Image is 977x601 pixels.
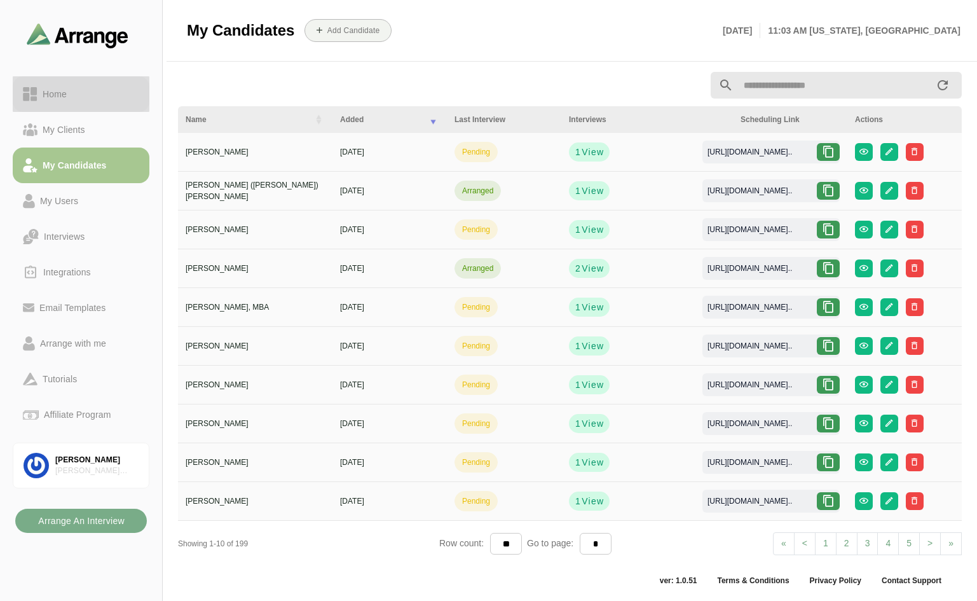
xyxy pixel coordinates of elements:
[462,340,490,352] div: pending
[760,23,960,38] p: 11:03 AM [US_STATE], [GEOGRAPHIC_DATA]
[13,397,149,432] a: Affiliate Program
[871,576,952,586] a: Contact Support
[935,78,950,93] i: appended action
[569,220,610,239] button: 1View
[575,223,581,236] strong: 1
[697,340,802,352] div: [URL][DOMAIN_NAME]..
[186,114,306,125] div: Name
[327,26,380,35] b: Add Candidate
[940,532,962,555] a: Next
[697,379,802,390] div: [URL][DOMAIN_NAME]..
[581,146,604,158] span: View
[340,379,439,390] div: [DATE]
[454,114,554,125] div: Last Interview
[697,185,802,197] div: [URL][DOMAIN_NAME]..
[186,146,325,158] div: [PERSON_NAME]
[650,576,707,586] span: ver: 1.0.51
[575,262,581,275] strong: 2
[13,361,149,397] a: Tutorials
[581,262,604,275] span: View
[462,457,490,468] div: pending
[575,146,581,158] strong: 1
[462,185,493,197] div: arranged
[13,183,149,219] a: My Users
[697,263,802,274] div: [URL][DOMAIN_NAME]..
[581,340,604,352] span: View
[34,300,111,315] div: Email Templates
[855,114,954,125] div: Actions
[439,538,490,548] span: Row count:
[707,576,799,586] a: Terms & Conditions
[522,538,580,548] span: Go to page:
[569,298,610,317] button: 1View
[569,375,610,394] button: 1View
[948,538,953,548] span: »
[13,219,149,254] a: Interviews
[462,263,493,274] div: arranged
[13,443,149,488] a: [PERSON_NAME][PERSON_NAME] Associates
[340,340,439,352] div: [DATE]
[38,265,96,280] div: Integrations
[340,185,439,197] div: [DATE]
[697,457,802,468] div: [URL][DOMAIN_NAME]..
[581,417,604,430] span: View
[186,418,325,429] div: [PERSON_NAME]
[27,23,128,48] img: arrangeai-name-small-logo.4d2b8aee.svg
[697,495,802,507] div: [URL][DOMAIN_NAME]..
[13,148,149,183] a: My Candidates
[569,142,610,162] button: 1View
[741,114,840,125] div: Scheduling Link
[575,495,581,508] strong: 1
[186,301,325,313] div: [PERSON_NAME], MBA
[462,379,490,390] div: pending
[186,495,325,507] div: [PERSON_NAME]
[13,254,149,290] a: Integrations
[898,532,920,555] a: 5
[697,301,802,313] div: [URL][DOMAIN_NAME]..
[55,466,139,476] div: [PERSON_NAME] Associates
[697,418,802,429] div: [URL][DOMAIN_NAME]..
[462,301,490,313] div: pending
[857,532,878,555] a: 3
[13,290,149,326] a: Email Templates
[575,301,581,314] strong: 1
[919,532,941,555] a: Next
[38,158,112,173] div: My Candidates
[187,21,294,40] span: My Candidates
[340,418,439,429] div: [DATE]
[697,224,802,235] div: [URL][DOMAIN_NAME]..
[38,122,90,137] div: My Clients
[38,509,125,533] b: Arrange An Interview
[39,229,90,244] div: Interviews
[55,455,139,466] div: [PERSON_NAME]
[39,407,116,422] div: Affiliate Program
[35,193,83,209] div: My Users
[186,340,325,352] div: [PERSON_NAME]
[304,19,392,42] button: Add Candidate
[581,378,604,391] span: View
[462,146,490,158] div: pending
[569,114,725,125] div: Interviews
[575,456,581,469] strong: 1
[35,336,111,351] div: Arrange with me
[569,181,610,200] button: 1View
[575,340,581,352] strong: 1
[340,114,420,125] div: Added
[927,538,933,548] span: >
[581,301,604,314] span: View
[340,263,439,274] div: [DATE]
[15,509,147,533] button: Arrange An Interview
[13,76,149,112] a: Home
[13,326,149,361] a: Arrange with me
[569,492,610,511] button: 1View
[340,146,439,158] div: [DATE]
[178,538,439,549] div: Showing 1-10 of 199
[462,418,490,429] div: pending
[340,495,439,507] div: [DATE]
[877,532,899,555] a: 4
[581,223,604,236] span: View
[697,146,802,158] div: [URL][DOMAIN_NAME]..
[340,301,439,313] div: [DATE]
[462,224,490,235] div: pending
[836,532,857,555] a: 2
